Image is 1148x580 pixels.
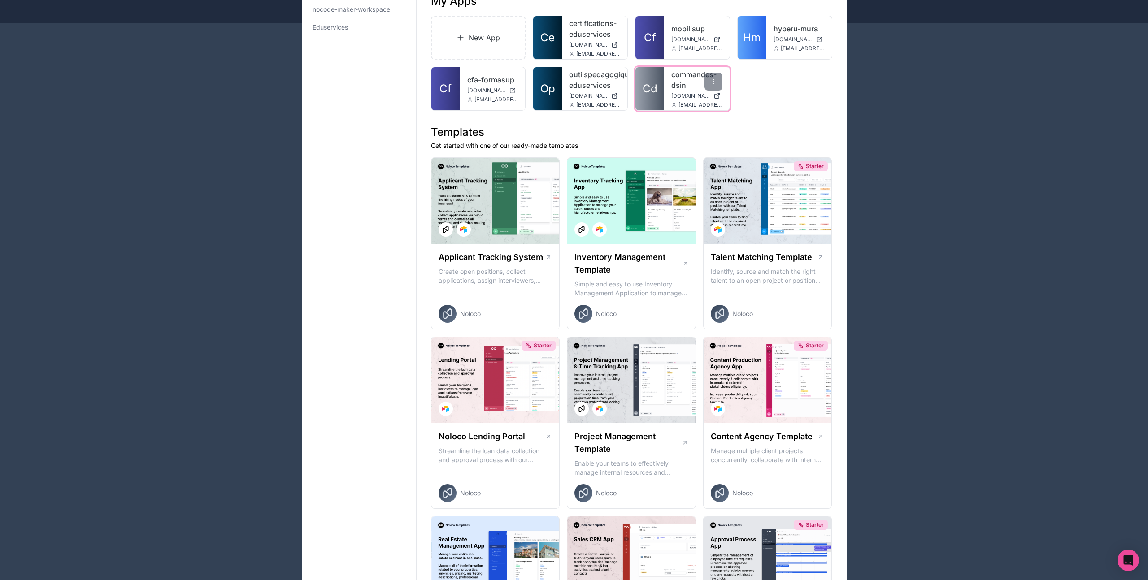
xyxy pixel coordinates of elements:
[711,446,825,464] p: Manage multiple client projects concurrently, collaborate with internal and external stakeholders...
[533,16,562,59] a: Ce
[574,459,688,477] p: Enable your teams to effectively manage internal resources and execute client projects on time.
[439,430,525,443] h1: Noloco Lending Portal
[460,309,481,318] span: Noloco
[711,251,812,264] h1: Talent Matching Template
[569,18,620,39] a: certifications-eduservices
[574,430,682,455] h1: Project Management Template
[596,405,603,412] img: Airtable Logo
[774,36,825,43] a: [DOMAIN_NAME]
[635,16,664,59] a: Cf
[1118,550,1139,571] div: Open Intercom Messenger
[743,30,761,45] span: Hm
[644,30,656,45] span: Cf
[781,45,825,52] span: [EMAIL_ADDRESS][DOMAIN_NAME]
[714,226,722,233] img: Airtable Logo
[533,67,562,110] a: Op
[774,36,812,43] span: [DOMAIN_NAME]
[576,101,620,108] span: [EMAIL_ADDRESS][DOMAIN_NAME]
[313,23,348,32] span: Eduservices
[569,92,620,100] a: [DOMAIN_NAME]
[442,405,449,412] img: Airtable Logo
[671,36,722,43] a: [DOMAIN_NAME]
[467,74,518,85] a: cfa-formasup
[431,141,832,150] p: Get started with one of our ready-made templates
[467,87,506,94] span: [DOMAIN_NAME]
[309,19,409,35] a: Eduservices
[635,67,664,110] a: Cd
[313,5,390,14] span: nocode-maker-workspace
[806,521,824,528] span: Starter
[774,23,825,34] a: hyperu-murs
[671,36,710,43] span: [DOMAIN_NAME]
[576,50,620,57] span: [EMAIL_ADDRESS][DOMAIN_NAME]
[439,251,543,264] h1: Applicant Tracking System
[671,92,722,100] a: [DOMAIN_NAME]
[711,267,825,285] p: Identify, source and match the right talent to an open project or position with our Talent Matchi...
[643,82,657,96] span: Cd
[732,309,753,318] span: Noloco
[738,16,766,59] a: Hm
[671,92,710,100] span: [DOMAIN_NAME]
[460,489,481,498] span: Noloco
[439,82,452,96] span: Cf
[806,342,824,349] span: Starter
[569,92,608,100] span: [DOMAIN_NAME]
[806,163,824,170] span: Starter
[678,45,722,52] span: [EMAIL_ADDRESS][DOMAIN_NAME]
[569,41,608,48] span: [DOMAIN_NAME]
[574,251,682,276] h1: Inventory Management Template
[711,430,813,443] h1: Content Agency Template
[474,96,518,103] span: [EMAIL_ADDRESS][DOMAIN_NAME]
[574,280,688,298] p: Simple and easy to use Inventory Management Application to manage your stock, orders and Manufact...
[714,405,722,412] img: Airtable Logo
[431,67,460,110] a: Cf
[671,69,722,91] a: commandes-dsin
[439,446,552,464] p: Streamline the loan data collection and approval process with our Lending Portal template.
[431,125,832,139] h1: Templates
[309,1,409,17] a: nocode-maker-workspace
[534,342,552,349] span: Starter
[678,101,722,108] span: [EMAIL_ADDRESS][DOMAIN_NAME]
[540,82,555,96] span: Op
[439,267,552,285] p: Create open positions, collect applications, assign interviewers, centralise candidate feedback a...
[569,69,620,91] a: outilspedagogiques-eduservices
[467,87,518,94] a: [DOMAIN_NAME]
[732,489,753,498] span: Noloco
[540,30,555,45] span: Ce
[569,41,620,48] a: [DOMAIN_NAME]
[460,226,467,233] img: Airtable Logo
[431,16,526,60] a: New App
[596,226,603,233] img: Airtable Logo
[671,23,722,34] a: mobilisup
[596,309,617,318] span: Noloco
[596,489,617,498] span: Noloco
